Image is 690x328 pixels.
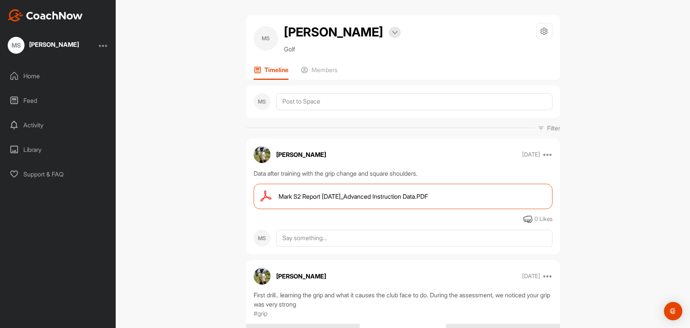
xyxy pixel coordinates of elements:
[4,115,112,135] div: Activity
[254,290,552,309] div: First drill.. learning the grip and what it causes the club face to do. During the assessment, we...
[279,192,428,201] span: Mark S2 Report [DATE]_Advanced Instruction Data.PDF
[311,66,338,74] p: Members
[4,66,112,86] div: Home
[284,45,401,54] p: Golf
[276,150,326,159] p: [PERSON_NAME]
[522,151,540,158] p: [DATE]
[254,93,270,110] div: MS
[4,165,112,184] div: Support & FAQ
[254,309,267,318] p: #grip
[254,268,270,285] img: avatar
[4,140,112,159] div: Library
[254,146,270,163] img: avatar
[254,184,552,209] a: Mark S2 Report [DATE]_Advanced Instruction Data.PDF
[254,26,278,51] div: MS
[254,169,552,178] div: Data after training with the grip change and square shoulders.
[284,23,383,41] h2: [PERSON_NAME]
[522,272,540,280] p: [DATE]
[276,272,326,281] p: [PERSON_NAME]
[392,31,398,35] img: arrow-down
[264,66,288,74] p: Timeline
[664,302,682,320] div: Open Intercom Messenger
[29,41,79,48] div: [PERSON_NAME]
[254,230,270,247] div: MS
[4,91,112,110] div: Feed
[8,37,25,54] div: MS
[8,9,83,21] img: CoachNow
[534,215,552,224] div: 0 Likes
[547,124,560,133] p: Filter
